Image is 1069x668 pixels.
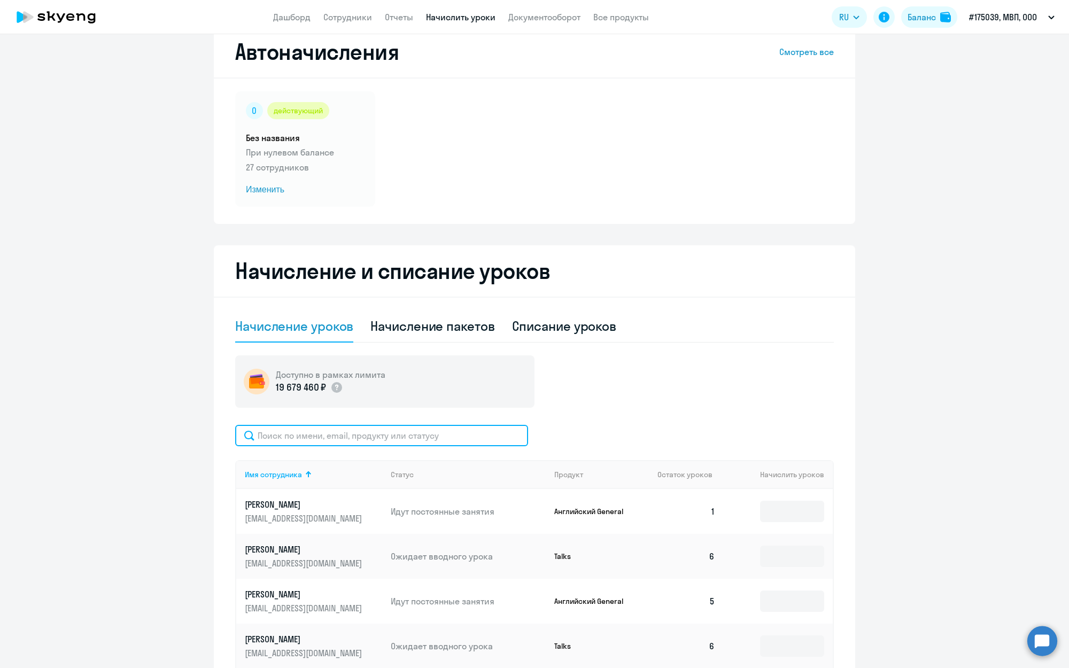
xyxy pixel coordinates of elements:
[245,588,382,614] a: [PERSON_NAME][EMAIL_ADDRESS][DOMAIN_NAME]
[391,506,546,517] p: Идут постоянные занятия
[244,369,269,394] img: wallet-circle.png
[391,470,414,479] div: Статус
[512,317,617,335] div: Списание уроков
[245,470,302,479] div: Имя сотрудника
[245,543,365,555] p: [PERSON_NAME]
[839,11,849,24] span: RU
[969,11,1037,24] p: #175039, МВП, ООО
[245,647,365,659] p: [EMAIL_ADDRESS][DOMAIN_NAME]
[649,489,724,534] td: 1
[323,12,372,22] a: Сотрудники
[554,641,634,651] p: Talks
[245,499,382,524] a: [PERSON_NAME][EMAIL_ADDRESS][DOMAIN_NAME]
[235,258,834,284] h2: Начисление и списание уроков
[593,12,649,22] a: Все продукты
[779,45,834,58] a: Смотреть все
[508,12,580,22] a: Документооборот
[245,602,365,614] p: [EMAIL_ADDRESS][DOMAIN_NAME]
[426,12,495,22] a: Начислить уроки
[391,595,546,607] p: Идут постоянные занятия
[391,550,546,562] p: Ожидает вводного урока
[554,596,634,606] p: Английский General
[554,552,634,561] p: Talks
[245,588,365,600] p: [PERSON_NAME]
[964,4,1060,30] button: #175039, МВП, ООО
[246,183,365,196] span: Изменить
[246,161,365,174] p: 27 сотрудников
[245,499,365,510] p: [PERSON_NAME]
[391,470,546,479] div: Статус
[235,39,399,65] h2: Автоначисления
[245,543,382,569] a: [PERSON_NAME][EMAIL_ADDRESS][DOMAIN_NAME]
[370,317,494,335] div: Начисление пакетов
[235,425,528,446] input: Поиск по имени, email, продукту или статусу
[649,579,724,624] td: 5
[246,146,365,159] p: При нулевом балансе
[724,460,833,489] th: Начислить уроков
[276,369,385,380] h5: Доступно в рамках лимита
[245,557,365,569] p: [EMAIL_ADDRESS][DOMAIN_NAME]
[901,6,957,28] button: Балансbalance
[276,380,326,394] p: 19 679 460 ₽
[245,633,365,645] p: [PERSON_NAME]
[245,633,382,659] a: [PERSON_NAME][EMAIL_ADDRESS][DOMAIN_NAME]
[554,470,649,479] div: Продукт
[554,507,634,516] p: Английский General
[908,11,936,24] div: Баланс
[267,102,329,119] div: действующий
[245,470,382,479] div: Имя сотрудника
[649,534,724,579] td: 6
[246,132,365,144] h5: Без названия
[657,470,712,479] span: Остаток уроков
[235,317,353,335] div: Начисление уроков
[245,512,365,524] p: [EMAIL_ADDRESS][DOMAIN_NAME]
[385,12,413,22] a: Отчеты
[832,6,867,28] button: RU
[657,470,724,479] div: Остаток уроков
[273,12,311,22] a: Дашборд
[554,470,583,479] div: Продукт
[940,12,951,22] img: balance
[391,640,546,652] p: Ожидает вводного урока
